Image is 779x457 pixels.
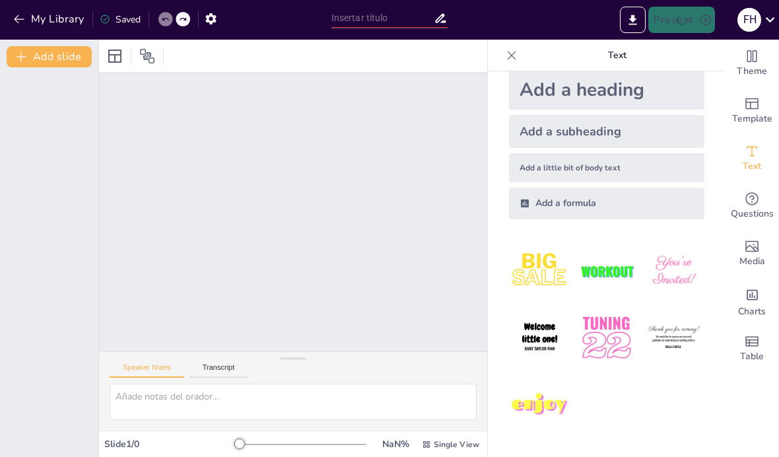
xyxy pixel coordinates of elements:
img: 5.jpeg [576,307,637,369]
div: Add a little bit of body text [509,153,704,182]
span: Questions [731,207,774,221]
span: Media [739,254,765,269]
p: Text [522,40,712,71]
button: Transcript [189,363,248,378]
img: 6.jpeg [643,307,704,369]
span: Text [743,159,761,174]
span: Table [740,349,764,364]
div: Obtenga información en tiempo real de su audiencia [726,182,778,230]
span: Charts [738,304,766,319]
div: Añadir diapositivas listas para usar [726,87,778,135]
button: Present [648,7,714,33]
img: 4.jpeg [509,307,570,369]
div: Añadir una tabla [726,325,778,372]
div: Slide 1 / 0 [104,438,240,450]
div: Añade imágenes, gráficos, formas o vídeo [726,230,778,277]
div: Añadir tablas y gráficos [726,277,778,325]
button: Add slide [7,46,92,67]
div: Cambiar el tema general [726,40,778,87]
button: My Library [10,9,90,30]
button: F H [737,7,761,33]
img: 2.jpeg [576,240,637,302]
button: Exportar a PowerPoint [620,7,646,33]
div: Añadir cuadros de texto [726,135,778,182]
div: Add a subheading [509,115,704,148]
input: Insertar título [331,9,434,28]
div: NaN % [380,438,411,450]
span: Posición [139,48,155,64]
div: Add a heading [509,70,704,110]
div: Saved [100,13,141,26]
span: Single View [434,439,479,450]
div: Add a formula [509,188,704,219]
img: 3.jpeg [643,240,704,302]
span: Template [732,112,772,126]
div: Diseño [104,46,125,67]
img: 7.jpeg [509,374,570,436]
img: 1.jpeg [509,240,570,302]
button: Speaker Notes [110,363,184,378]
span: Theme [737,64,767,79]
div: F H [737,8,761,32]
